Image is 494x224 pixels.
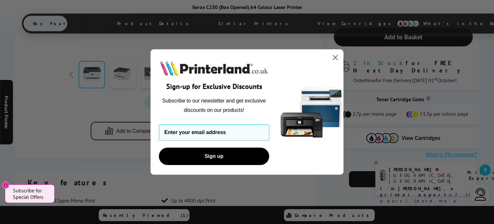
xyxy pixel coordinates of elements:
[159,124,269,141] input: Enter your email address
[2,181,9,189] button: Close
[13,187,48,200] span: Subscribe for Special Offers
[159,59,269,77] img: Printerland.co.uk
[159,148,269,165] button: Sign up
[166,82,262,91] span: Sign-up for Exclusive Discounts
[279,49,343,175] img: 5290a21f-4df8-4860-95f4-ea1e8d0e8904.png
[330,52,341,63] button: Close dialog
[162,98,266,112] span: Subscribe to our newsletter and get exclusive discounts on our products!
